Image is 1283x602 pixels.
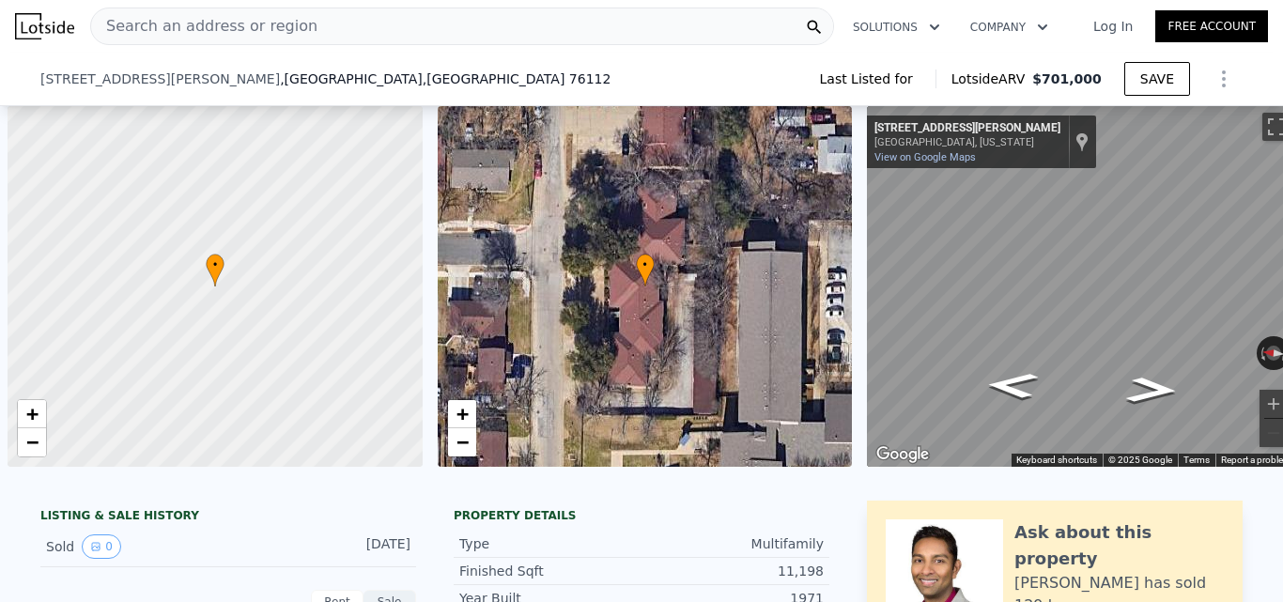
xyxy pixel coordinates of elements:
[1205,60,1243,98] button: Show Options
[26,402,39,425] span: +
[874,151,976,163] a: View on Google Maps
[1257,336,1267,370] button: Rotate counterclockwise
[15,13,74,39] img: Lotside
[423,71,611,86] span: , [GEOGRAPHIC_DATA] 76112
[641,534,824,553] div: Multifamily
[280,69,611,88] span: , [GEOGRAPHIC_DATA]
[964,366,1059,405] path: Go North, Weiler Blvd
[91,15,317,38] span: Search an address or region
[874,136,1060,148] div: [GEOGRAPHIC_DATA], [US_STATE]
[454,508,829,523] div: Property details
[1183,455,1210,465] a: Terms (opens in new tab)
[1016,454,1097,467] button: Keyboard shortcuts
[641,562,824,580] div: 11,198
[1124,62,1190,96] button: SAVE
[456,430,468,454] span: −
[448,428,476,456] a: Zoom out
[872,442,934,467] img: Google
[1108,455,1172,465] span: © 2025 Google
[327,534,410,559] div: [DATE]
[206,256,224,273] span: •
[636,256,655,273] span: •
[459,534,641,553] div: Type
[206,254,224,286] div: •
[1032,71,1102,86] span: $701,000
[1014,519,1224,572] div: Ask about this property
[40,69,280,88] span: [STREET_ADDRESS][PERSON_NAME]
[18,400,46,428] a: Zoom in
[448,400,476,428] a: Zoom in
[636,254,655,286] div: •
[872,442,934,467] a: Open this area in Google Maps (opens a new window)
[26,430,39,454] span: −
[1071,17,1155,36] a: Log In
[46,534,213,559] div: Sold
[1075,131,1089,152] a: Show location on map
[951,69,1032,88] span: Lotside ARV
[955,10,1063,44] button: Company
[1155,10,1268,42] a: Free Account
[1105,371,1200,409] path: Go South, Weiler Blvd
[838,10,955,44] button: Solutions
[820,69,920,88] span: Last Listed for
[82,534,121,559] button: View historical data
[456,402,468,425] span: +
[459,562,641,580] div: Finished Sqft
[40,508,416,527] div: LISTING & SALE HISTORY
[874,121,1060,136] div: [STREET_ADDRESS][PERSON_NAME]
[18,428,46,456] a: Zoom out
